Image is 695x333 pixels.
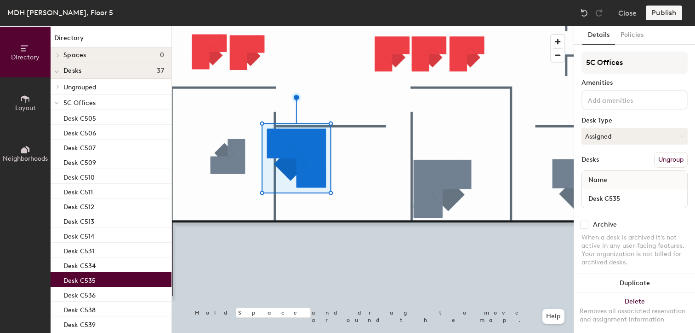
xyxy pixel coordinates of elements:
input: Add amenities [586,94,669,105]
p: Desk C509 [63,156,96,167]
input: Unnamed desk [584,192,685,205]
h1: Directory [51,33,171,47]
div: Archive [593,221,617,228]
button: Ungroup [654,152,688,168]
p: Desk C514 [63,230,94,240]
div: When a desk is archived it's not active in any user-facing features. Your organization is not bil... [581,234,688,267]
span: Directory [11,53,40,61]
span: 0 [160,52,164,59]
button: Duplicate [574,274,695,292]
span: 37 [157,67,164,75]
span: Ungrouped [63,83,96,91]
p: Desk C507 [63,141,96,152]
div: MDH [PERSON_NAME], Floor 5 [7,7,113,18]
div: Amenities [581,79,688,87]
span: 5C Offices [63,99,96,107]
button: DeleteRemoves all associated reservation and assignment information [574,292,695,333]
p: Desk C538 [63,304,96,314]
p: Desk C536 [63,289,96,299]
div: Desk Type [581,117,688,124]
div: Removes all associated reservation and assignment information [580,307,689,324]
p: Desk C512 [63,200,94,211]
img: Redo [594,8,604,18]
p: Desk C511 [63,186,93,196]
p: Desk C531 [63,245,94,255]
span: Neighborhoods [3,155,48,163]
p: Desk C534 [63,259,96,270]
button: Details [582,26,615,45]
p: Desk C510 [63,171,95,181]
p: Desk C535 [63,274,96,285]
div: Desks [581,156,599,164]
p: Desk C539 [63,318,96,329]
p: Desk C513 [63,215,94,226]
span: Desks [63,67,81,75]
p: Desk C505 [63,112,96,123]
img: Undo [580,8,589,18]
button: Policies [615,26,649,45]
span: Spaces [63,52,86,59]
p: Desk C506 [63,127,96,137]
button: Assigned [581,128,688,145]
button: Close [618,6,637,20]
span: Name [584,172,612,188]
span: Layout [15,104,36,112]
button: Help [542,309,564,324]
